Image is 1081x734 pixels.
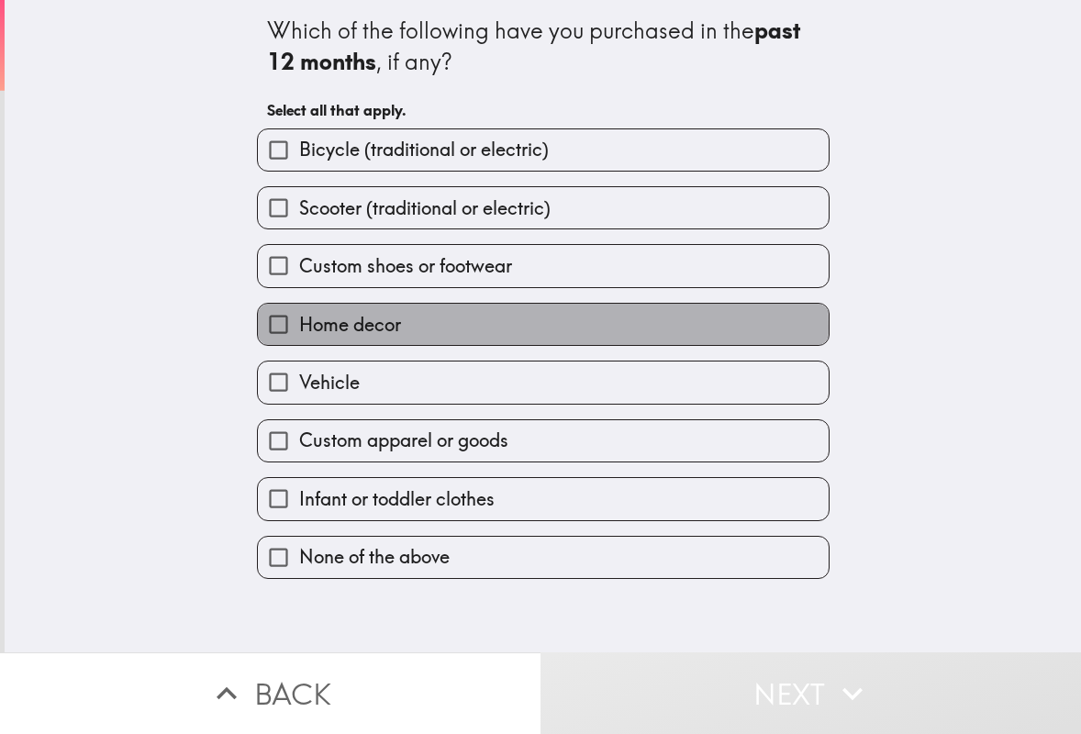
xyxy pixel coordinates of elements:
[299,544,450,570] span: None of the above
[299,195,551,221] span: Scooter (traditional or electric)
[540,652,1081,734] button: Next
[267,16,819,77] div: Which of the following have you purchased in the , if any?
[267,100,819,120] h6: Select all that apply.
[258,361,829,403] button: Vehicle
[299,370,360,395] span: Vehicle
[267,17,806,75] b: past 12 months
[258,129,829,171] button: Bicycle (traditional or electric)
[299,428,508,453] span: Custom apparel or goods
[299,486,495,512] span: Infant or toddler clothes
[258,304,829,345] button: Home decor
[258,420,829,462] button: Custom apparel or goods
[299,312,401,338] span: Home decor
[258,187,829,228] button: Scooter (traditional or electric)
[258,537,829,578] button: None of the above
[258,478,829,519] button: Infant or toddler clothes
[299,137,549,162] span: Bicycle (traditional or electric)
[299,253,512,279] span: Custom shoes or footwear
[258,245,829,286] button: Custom shoes or footwear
